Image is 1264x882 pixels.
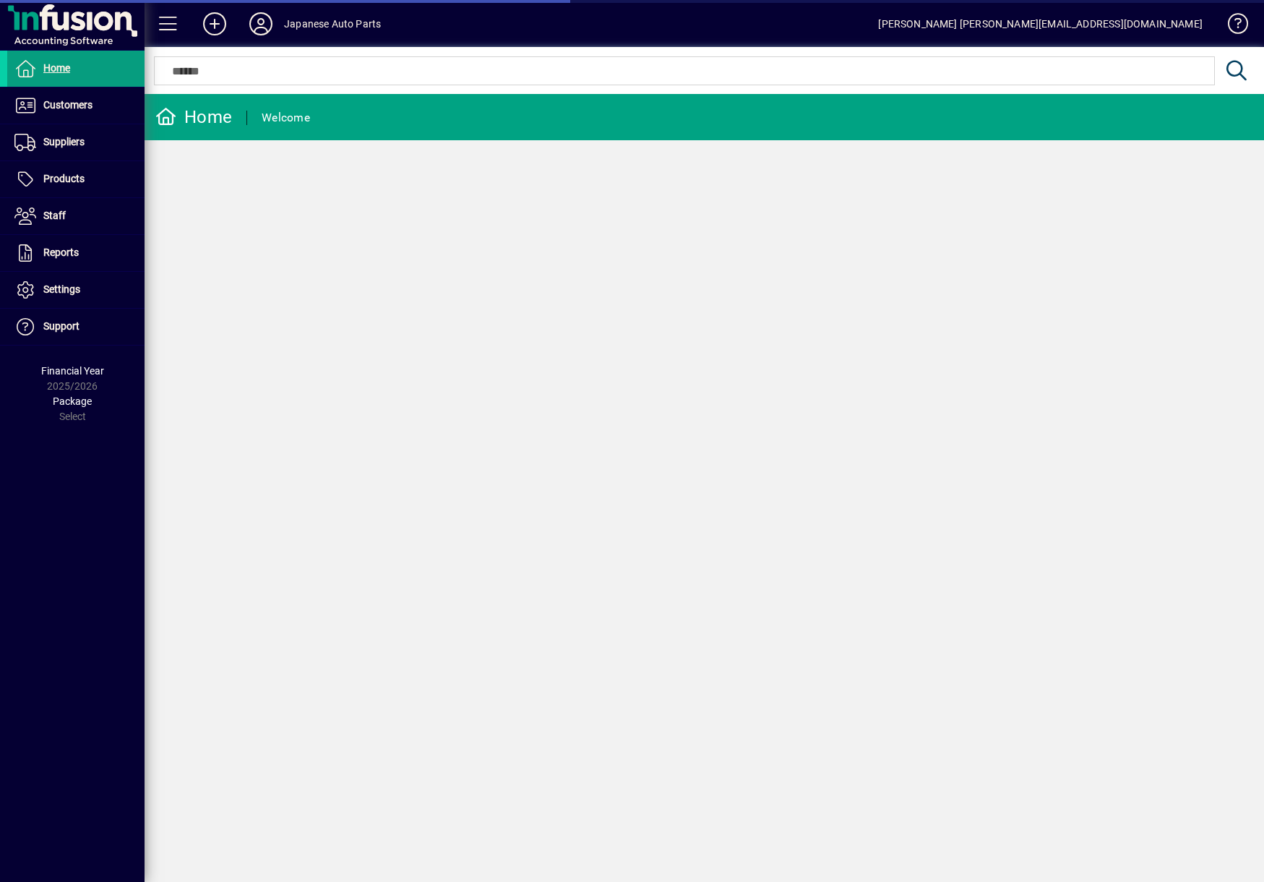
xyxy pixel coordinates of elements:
[7,272,145,308] a: Settings
[1217,3,1246,50] a: Knowledge Base
[43,210,66,221] span: Staff
[155,106,232,129] div: Home
[262,106,310,129] div: Welcome
[7,198,145,234] a: Staff
[7,309,145,345] a: Support
[878,12,1203,35] div: [PERSON_NAME] [PERSON_NAME][EMAIL_ADDRESS][DOMAIN_NAME]
[43,247,79,258] span: Reports
[7,124,145,160] a: Suppliers
[7,235,145,271] a: Reports
[53,395,92,407] span: Package
[41,365,104,377] span: Financial Year
[43,136,85,147] span: Suppliers
[284,12,381,35] div: Japanese Auto Parts
[43,173,85,184] span: Products
[7,161,145,197] a: Products
[192,11,238,37] button: Add
[238,11,284,37] button: Profile
[7,87,145,124] a: Customers
[43,320,79,332] span: Support
[43,283,80,295] span: Settings
[43,99,93,111] span: Customers
[43,62,70,74] span: Home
